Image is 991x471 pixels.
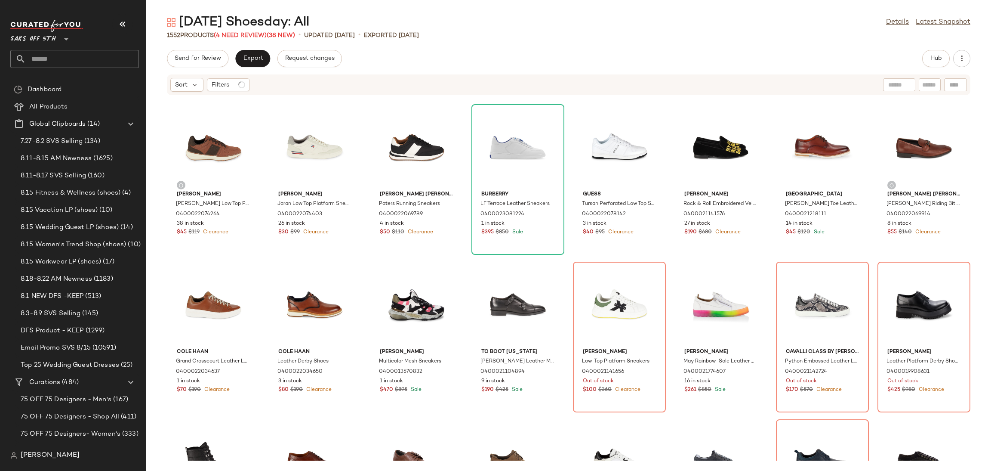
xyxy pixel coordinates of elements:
[595,229,605,236] span: $95
[84,326,105,336] span: (1299)
[380,229,390,236] span: $50
[583,220,606,228] span: 3 in stock
[886,17,909,28] a: Details
[683,211,725,218] span: 0400021141576
[167,31,295,40] div: Products
[786,220,812,228] span: 14 in stock
[887,229,897,236] span: $55
[126,240,141,250] span: (10)
[21,343,91,353] span: Email Promo SVS 8/15
[21,326,84,336] span: DFS Product - KEEP
[684,220,710,228] span: 27 in stock
[582,200,655,208] span: Tursan Perforated Low Top Sneakers
[277,358,329,366] span: Leather Derby Shoes
[786,191,859,198] span: [GEOGRAPHIC_DATA]
[21,257,101,267] span: 8.15 Workwear LP (shoes)
[83,291,101,301] span: (513)
[880,107,967,187] img: 0400022069914_LIGHTNATURAL
[916,17,970,28] a: Latest Snapshot
[176,211,220,218] span: 0400022074264
[779,107,866,187] img: 0400021218111_BURGUNDY
[583,348,656,356] span: [PERSON_NAME]
[83,136,101,146] span: (134)
[101,257,114,267] span: (17)
[583,191,656,198] span: Guess
[299,30,301,40] span: •
[480,211,524,218] span: 0400023081224
[304,31,355,40] p: updated [DATE]
[683,358,757,366] span: May Rainbow-Sole Leather Sneakers
[170,265,257,345] img: 0400022034637
[582,358,649,366] span: Low-Top Platform Sneakers
[480,358,554,366] span: [PERSON_NAME] Leather Monk Strap Shoes
[10,29,56,45] span: Saks OFF 5TH
[511,229,523,235] span: Sale
[277,211,322,218] span: 0400022074403
[278,220,305,228] span: 26 in stock
[481,220,505,228] span: 1 in stock
[889,183,894,188] img: svg%3e
[797,229,810,236] span: $120
[474,265,561,345] img: 0400021104894_NERO
[576,107,663,187] img: 0400022078142_WHITE
[92,154,113,164] span: (1625)
[495,229,509,236] span: $850
[277,50,342,67] button: Request changes
[277,200,351,208] span: Jaran Low Top Platform Sneakers
[176,358,249,366] span: Grand Crosscourt Leather Low Top Sneakers
[914,229,941,235] span: Clearance
[785,358,858,366] span: Python Embossed Leather Low Top Sneakers
[267,32,295,39] span: (38 New)
[21,171,86,181] span: 8.11-8.17 SVS Selling
[21,136,83,146] span: 7.27-8.2 SVS Selling
[379,358,441,366] span: Multicolor Mesh Sneakers
[302,229,329,235] span: Clearance
[86,119,100,129] span: (14)
[474,107,561,187] img: 0400023081224_WHITE
[174,55,221,62] span: Send for Review
[677,265,764,345] img: 0400021774607_WHITEMULTI
[278,348,351,356] span: Cole Haan
[699,229,712,236] span: $680
[175,81,188,90] span: Sort
[714,229,741,235] span: Clearance
[785,211,826,218] span: 0400021218111
[290,229,300,236] span: $99
[14,85,22,94] img: svg%3e
[167,50,228,67] button: Send for Review
[677,107,764,187] img: 0400021141576_BLACK
[29,102,68,112] span: All Products
[29,119,86,129] span: Global Clipboards
[177,191,250,198] span: [PERSON_NAME]
[880,265,967,345] img: 0400019908631_NERO
[364,31,419,40] p: Exported [DATE]
[167,32,180,39] span: 1552
[91,343,116,353] span: (10591)
[92,274,113,284] span: (1183)
[167,18,175,27] img: svg%3e
[179,183,184,188] img: svg%3e
[80,309,98,319] span: (145)
[684,229,697,236] span: $190
[886,200,960,208] span: [PERSON_NAME] Riding Bit Leather Loafers
[278,229,289,236] span: $30
[177,348,250,356] span: Cole Haan
[21,188,120,198] span: 8.15 Fitness & Wellness (shoes)
[922,50,950,67] button: Hub
[98,205,112,215] span: (10)
[899,229,912,236] span: $140
[170,107,257,187] img: 0400022074264_MEDIUMBROWN
[21,291,83,301] span: 8.1 NEW DFS -KEEP
[271,107,358,187] img: 0400022074403_IVORY
[119,223,133,232] span: (14)
[684,348,757,356] span: [PERSON_NAME]
[887,348,960,356] span: [PERSON_NAME]
[167,14,309,31] div: [DATE] Shoesday: All
[176,200,249,208] span: [PERSON_NAME] Low Top Platform Sneakers
[683,200,757,208] span: Rock & Roll Embroidered Velvet Slippers
[235,50,270,67] button: Export
[684,191,757,198] span: [PERSON_NAME]
[481,229,494,236] span: $395
[606,229,634,235] span: Clearance
[812,229,825,235] span: Sale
